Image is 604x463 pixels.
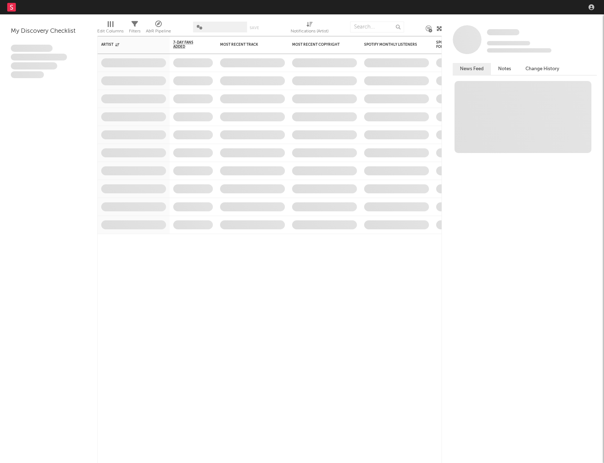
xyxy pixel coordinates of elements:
button: Change History [518,63,567,75]
div: Edit Columns [97,27,124,36]
button: Save [250,26,259,30]
span: Praesent ac interdum [11,62,57,69]
input: Search... [350,22,404,32]
div: Spotify Monthly Listeners [364,42,418,47]
div: A&R Pipeline [146,18,171,39]
div: Edit Columns [97,18,124,39]
span: Aliquam viverra [11,71,44,78]
button: News Feed [453,63,491,75]
div: Artist [101,42,155,47]
span: 0 fans last week [487,48,551,53]
div: Filters [129,18,140,39]
span: Some Artist [487,29,519,35]
a: Some Artist [487,29,519,36]
div: Notifications (Artist) [291,27,328,36]
div: Filters [129,27,140,36]
div: Notifications (Artist) [291,18,328,39]
div: Spotify Followers [436,40,461,49]
span: Integer aliquet in purus et [11,54,67,61]
span: 7-Day Fans Added [173,40,202,49]
div: Most Recent Track [220,42,274,47]
span: Lorem ipsum dolor [11,45,53,52]
div: A&R Pipeline [146,27,171,36]
button: Notes [491,63,518,75]
div: My Discovery Checklist [11,27,86,36]
div: Most Recent Copyright [292,42,346,47]
span: Tracking Since: [DATE] [487,41,530,45]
